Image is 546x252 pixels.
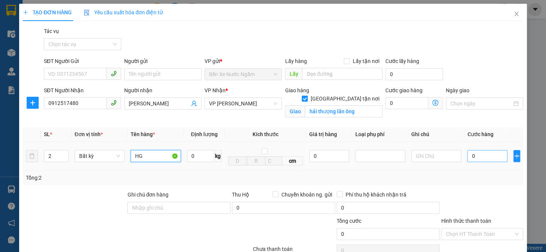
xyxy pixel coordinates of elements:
label: Tác vụ [44,28,59,34]
input: Ghi Chú [411,150,462,162]
input: Ghi chú đơn hàng [127,202,230,214]
span: Giao [285,105,305,117]
span: [GEOGRAPHIC_DATA] tận nơi [308,94,382,103]
span: Kích thước [253,131,278,137]
span: close [513,11,519,17]
span: TẠO ĐƠN HÀNG [23,9,72,15]
label: Cước lấy hàng [385,58,419,64]
div: SĐT Người Gửi [44,57,121,65]
div: Người nhận [124,86,202,94]
img: icon [84,10,90,16]
span: Phí thu hộ khách nhận trả [343,190,409,199]
span: phone [111,100,117,106]
span: phone [111,70,117,76]
label: Cước giao hàng [385,87,423,93]
span: kg [214,150,222,162]
span: Cước hàng [467,131,493,137]
label: Ngày giao [446,87,469,93]
div: SĐT Người Nhận [44,86,121,94]
span: user-add [191,100,197,106]
button: plus [513,150,520,162]
span: dollar-circle [432,100,438,106]
span: VP Hà Tĩnh [209,98,277,109]
span: Giao hàng [285,87,309,93]
span: plus [27,100,38,106]
div: VP gửi [205,57,282,65]
span: Lấy hàng [285,58,307,64]
input: Cước giao hàng [385,97,428,109]
span: Lấy tận nơi [350,57,382,65]
span: Thu Hộ [232,192,249,198]
span: Định lượng [191,131,218,137]
button: Close [506,4,527,25]
input: R [247,156,265,165]
input: Dọc đường [302,68,382,80]
span: Lấy [285,68,302,80]
th: Loại phụ phí [352,127,408,142]
span: Yêu cầu xuất hóa đơn điện tử [84,9,163,15]
th: Ghi chú [408,127,465,142]
span: SL [44,131,50,137]
label: Ghi chú đơn hàng [127,192,168,198]
span: Bến Xe Nước Ngầm [209,69,277,80]
button: delete [26,150,38,162]
input: VD: Bàn, Ghế [131,150,181,162]
input: Giao tận nơi [305,105,382,117]
input: Cước lấy hàng [385,68,443,80]
span: Đơn vị tính [75,131,103,137]
span: Bất kỳ [79,150,120,162]
div: Tổng: 2 [26,174,211,182]
button: plus [27,97,39,109]
input: C [265,156,282,165]
label: Hình thức thanh toán [441,218,491,224]
span: Giá trị hàng [309,131,337,137]
span: VP Nhận [205,87,226,93]
span: Tên hàng [131,131,155,137]
span: Chuyển khoản ng. gửi [278,190,335,199]
input: Ngày giao [450,99,512,108]
input: D [228,156,247,165]
span: plus [23,10,28,15]
span: Tổng cước [337,218,361,224]
input: 0 [309,150,349,162]
div: Người gửi [124,57,202,65]
span: cm [282,156,303,165]
span: plus [514,153,520,159]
